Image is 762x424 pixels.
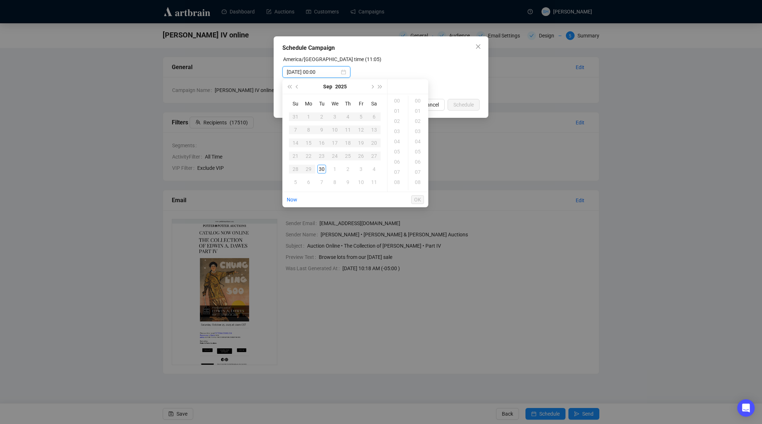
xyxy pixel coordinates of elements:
td: 2025-10-11 [368,176,381,189]
td: 2025-10-05 [289,176,302,189]
div: 04 [410,136,427,147]
div: 7 [317,178,326,187]
td: 2025-09-02 [315,110,328,123]
button: Next year (Control + right) [376,79,384,94]
th: Fr [354,97,368,110]
div: 30 [317,165,326,173]
div: 31 [291,112,300,121]
td: 2025-10-07 [315,176,328,189]
td: 2025-08-31 [289,110,302,123]
div: 21 [291,152,300,160]
td: 2025-09-30 [315,163,328,176]
div: 08 [410,177,427,187]
div: 6 [304,178,313,187]
div: 18 [344,139,352,147]
td: 2025-09-25 [341,149,354,163]
td: 2025-09-23 [315,149,328,163]
div: 6 [370,112,378,121]
button: Close [472,41,484,52]
td: 2025-09-17 [328,136,341,149]
div: 13 [370,125,378,134]
div: 14 [291,139,300,147]
div: 24 [330,152,339,160]
th: We [328,97,341,110]
td: 2025-09-01 [302,110,315,123]
div: 1 [330,165,339,173]
div: Schedule Campaign [282,44,480,52]
th: Tu [315,97,328,110]
th: Th [341,97,354,110]
div: 29 [304,165,313,173]
div: 12 [357,125,365,134]
div: 03 [410,126,427,136]
td: 2025-09-12 [354,123,368,136]
a: Now [287,197,297,203]
div: Open Intercom Messenger [737,399,755,417]
td: 2025-10-06 [302,176,315,189]
td: 2025-09-27 [368,149,381,163]
button: Schedule [448,99,480,111]
div: 00 [410,96,427,106]
td: 2025-09-20 [368,136,381,149]
div: 17 [330,139,339,147]
td: 2025-09-26 [354,149,368,163]
td: 2025-09-10 [328,123,341,136]
td: 2025-10-03 [354,163,368,176]
td: 2025-09-11 [341,123,354,136]
div: 02 [410,116,427,126]
td: 2025-09-24 [328,149,341,163]
div: 03 [389,126,406,136]
div: 01 [410,106,427,116]
td: 2025-09-29 [302,163,315,176]
td: 2025-09-21 [289,149,302,163]
button: Cancel [418,99,445,111]
div: 25 [344,152,352,160]
button: Choose a year [335,79,347,94]
td: 2025-09-22 [302,149,315,163]
div: 9 [344,178,352,187]
div: 4 [344,112,352,121]
td: 2025-10-01 [328,163,341,176]
button: Choose a month [323,79,332,94]
button: OK [411,195,424,204]
td: 2025-09-14 [289,136,302,149]
div: 3 [357,165,365,173]
td: 2025-10-10 [354,176,368,189]
div: 09 [410,187,427,197]
div: 01 [389,106,406,116]
div: 00 [389,96,406,106]
div: 8 [330,178,339,187]
div: 07 [389,167,406,177]
td: 2025-10-09 [341,176,354,189]
td: 2025-09-06 [368,110,381,123]
td: 2025-10-04 [368,163,381,176]
div: 2 [344,165,352,173]
td: 2025-09-13 [368,123,381,136]
div: 06 [389,157,406,167]
div: 10 [357,178,365,187]
th: Su [289,97,302,110]
td: 2025-10-02 [341,163,354,176]
div: 08 [389,177,406,187]
div: 20 [370,139,378,147]
td: 2025-09-18 [341,136,354,149]
div: 11 [370,178,378,187]
td: 2025-10-08 [328,176,341,189]
div: 2 [317,112,326,121]
div: 09 [389,187,406,197]
th: Mo [302,97,315,110]
span: close [475,44,481,49]
td: 2025-09-08 [302,123,315,136]
td: 2025-09-15 [302,136,315,149]
button: Next month (PageDown) [368,79,376,94]
div: 4 [370,165,378,173]
div: 8 [304,125,313,134]
td: 2025-09-03 [328,110,341,123]
div: 1 [304,112,313,121]
div: 22 [304,152,313,160]
div: 23 [317,152,326,160]
td: 2025-09-04 [341,110,354,123]
div: 15 [304,139,313,147]
div: 5 [357,112,365,121]
div: 10 [330,125,339,134]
